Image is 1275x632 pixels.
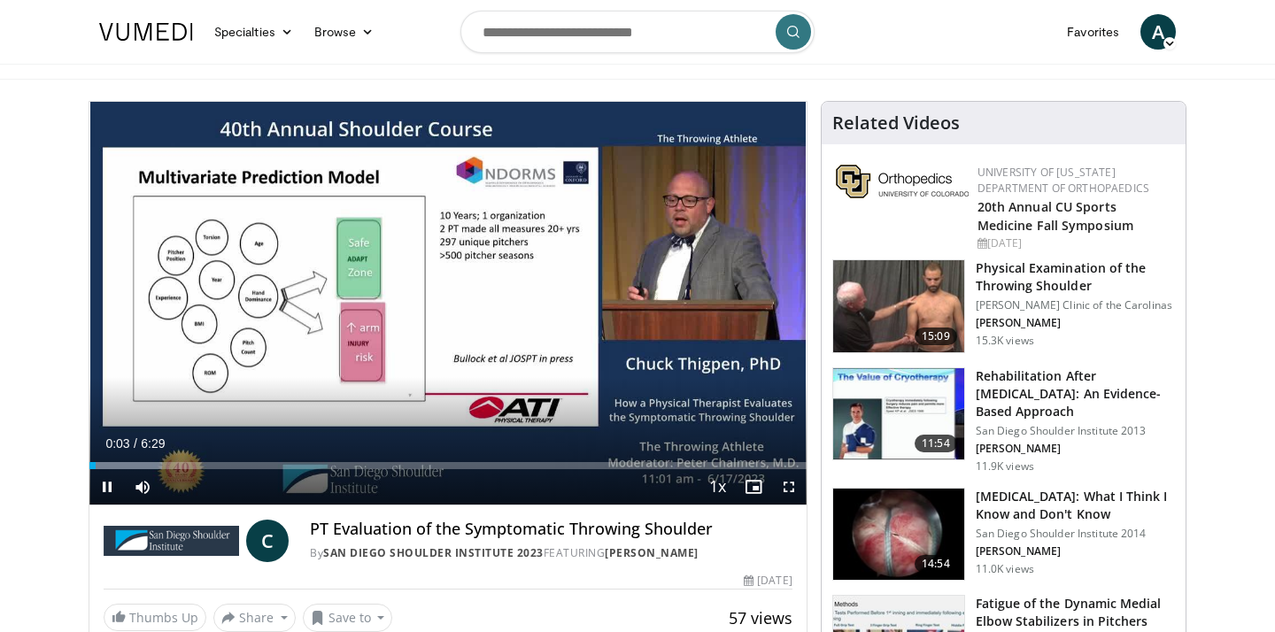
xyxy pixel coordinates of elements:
[976,424,1175,438] p: San Diego Shoulder Institute 2013
[976,298,1175,312] p: [PERSON_NAME] Clinic of the Carolinas
[977,198,1133,234] a: 20th Annual CU Sports Medicine Fall Symposium
[89,469,125,505] button: Pause
[976,316,1175,330] p: [PERSON_NAME]
[976,334,1034,348] p: 15.3K views
[977,165,1149,196] a: University of [US_STATE] Department of Orthopaedics
[836,165,969,198] img: 355603a8-37da-49b6-856f-e00d7e9307d3.png.150x105_q85_autocrop_double_scale_upscale_version-0.2.png
[976,488,1175,523] h3: [MEDICAL_DATA]: What I Think I Know and Don't Know
[310,545,792,561] div: By FEATURING
[977,235,1171,251] div: [DATE]
[310,520,792,539] h4: PT Evaluation of the Symptomatic Throwing Shoulder
[304,14,385,50] a: Browse
[605,545,699,560] a: [PERSON_NAME]
[832,259,1175,353] a: 15:09 Physical Examination of the Throwing Shoulder [PERSON_NAME] Clinic of the Carolinas [PERSON...
[832,488,1175,582] a: 14:54 [MEDICAL_DATA]: What I Think I Know and Don't Know San Diego Shoulder Institute 2014 [PERSO...
[915,435,957,452] span: 11:54
[976,259,1175,295] h3: Physical Examination of the Throwing Shoulder
[915,555,957,573] span: 14:54
[89,462,807,469] div: Progress Bar
[729,607,792,628] span: 57 views
[134,436,137,451] span: /
[104,604,206,631] a: Thumbs Up
[736,469,771,505] button: Enable picture-in-picture mode
[460,11,815,53] input: Search topics, interventions
[915,328,957,345] span: 15:09
[832,367,1175,474] a: 11:54 Rehabilitation After [MEDICAL_DATA]: An Evidence-Based Approach San Diego Shoulder Institut...
[213,604,296,632] button: Share
[833,489,964,581] img: 999c10bc-1a9b-426e-99ce-0935dabc49a0.150x105_q85_crop-smart_upscale.jpg
[105,436,129,451] span: 0:03
[700,469,736,505] button: Playback Rate
[833,260,964,352] img: 304394_0001_1.png.150x105_q85_crop-smart_upscale.jpg
[1056,14,1130,50] a: Favorites
[976,544,1175,559] p: [PERSON_NAME]
[323,545,544,560] a: San Diego Shoulder Institute 2023
[99,23,193,41] img: VuMedi Logo
[976,367,1175,420] h3: Rehabilitation After [MEDICAL_DATA]: An Evidence-Based Approach
[976,527,1175,541] p: San Diego Shoulder Institute 2014
[832,112,960,134] h4: Related Videos
[246,520,289,562] a: C
[976,562,1034,576] p: 11.0K views
[104,520,239,562] img: San Diego Shoulder Institute 2023
[744,573,792,589] div: [DATE]
[771,469,807,505] button: Fullscreen
[976,459,1034,474] p: 11.9K views
[1140,14,1176,50] a: A
[976,442,1175,456] p: [PERSON_NAME]
[125,469,160,505] button: Mute
[141,436,165,451] span: 6:29
[204,14,304,50] a: Specialties
[833,368,964,460] img: feAgcbrvkPN5ynqH4xMDoxOjA4MTsiGN.150x105_q85_crop-smart_upscale.jpg
[976,595,1175,630] h3: Fatigue of the Dynamic Medial Elbow Stabilizers in Pitchers
[89,102,807,505] video-js: Video Player
[303,604,393,632] button: Save to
